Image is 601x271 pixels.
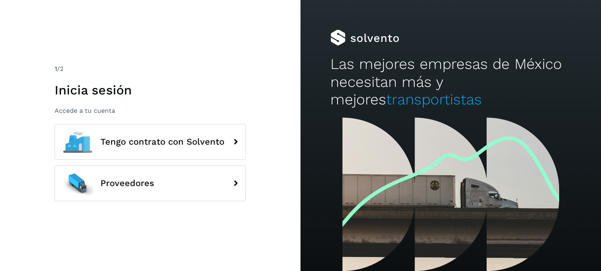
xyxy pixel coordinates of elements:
[100,137,224,147] span: Tengo contrato con Solvento
[55,82,246,98] h1: Inicia sesión
[55,64,246,74] div: /2
[55,165,246,201] button: Proveedores
[55,124,246,160] button: Tengo contrato con Solvento
[55,65,57,73] span: 1
[330,55,571,108] h2: Las mejores empresas de México necesitan más y mejores
[55,107,246,114] p: Accede a tu cuenta
[386,91,482,108] span: transportistas
[100,179,154,188] span: Proveedores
